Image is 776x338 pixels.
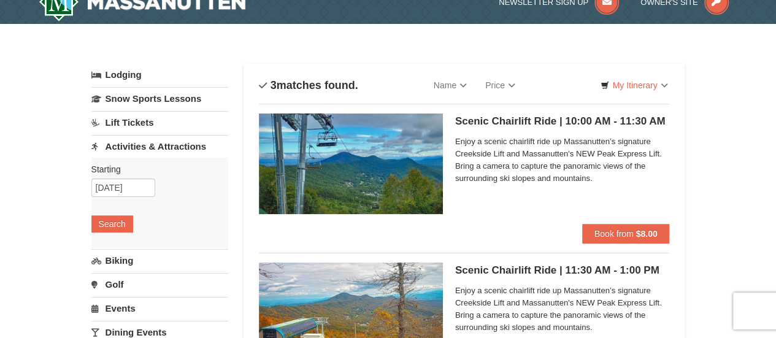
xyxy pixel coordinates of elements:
[91,273,228,296] a: Golf
[582,224,670,244] button: Book from $8.00
[91,64,228,86] a: Lodging
[91,297,228,320] a: Events
[91,135,228,158] a: Activities & Attractions
[91,249,228,272] a: Biking
[259,113,443,214] img: 24896431-1-a2e2611b.jpg
[455,115,670,128] h5: Scenic Chairlift Ride | 10:00 AM - 11:30 AM
[594,229,634,239] span: Book from
[636,229,657,239] strong: $8.00
[91,163,219,175] label: Starting
[424,73,476,98] a: Name
[455,264,670,277] h5: Scenic Chairlift Ride | 11:30 AM - 1:00 PM
[91,87,228,110] a: Snow Sports Lessons
[455,136,670,185] span: Enjoy a scenic chairlift ride up Massanutten’s signature Creekside Lift and Massanutten's NEW Pea...
[476,73,524,98] a: Price
[91,215,133,232] button: Search
[593,76,675,94] a: My Itinerary
[91,111,228,134] a: Lift Tickets
[271,79,277,91] span: 3
[259,79,358,91] h4: matches found.
[455,285,670,334] span: Enjoy a scenic chairlift ride up Massanutten’s signature Creekside Lift and Massanutten's NEW Pea...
